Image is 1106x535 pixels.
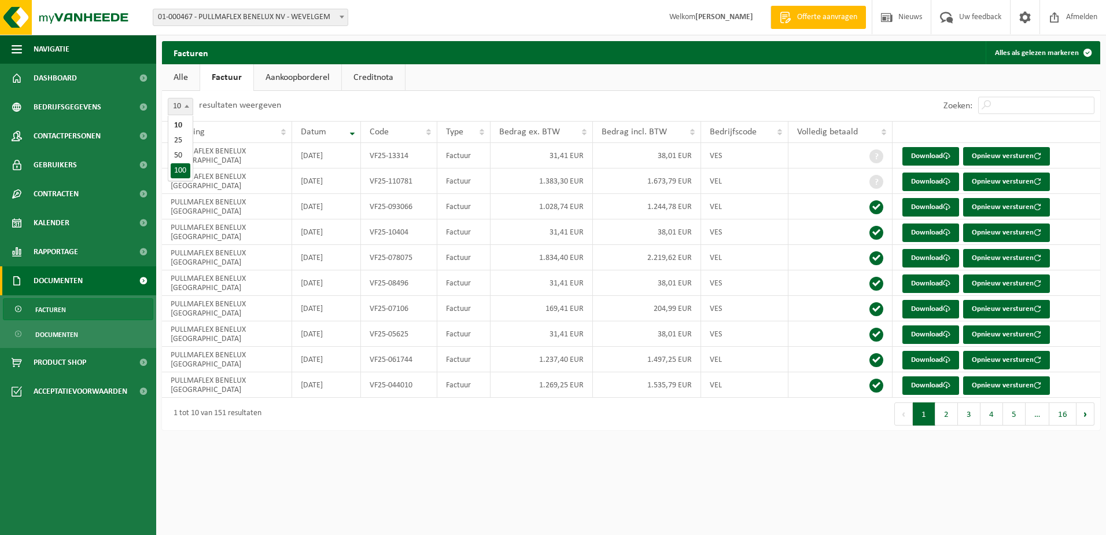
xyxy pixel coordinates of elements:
td: VF25-061744 [361,347,437,372]
td: 1.237,40 EUR [491,347,593,372]
td: VF25-10404 [361,219,437,245]
button: Next [1076,402,1094,426]
button: Opnieuw versturen [963,351,1050,369]
button: Opnieuw versturen [963,274,1050,293]
a: Download [902,325,959,344]
td: 1.244,78 EUR [593,194,701,219]
a: Download [902,173,959,191]
span: Acceptatievoorwaarden [34,377,127,406]
td: Factuur [437,194,491,219]
td: 169,41 EUR [491,296,593,321]
button: Opnieuw versturen [963,173,1050,191]
button: Opnieuw versturen [963,147,1050,166]
span: Bedrijfsgegevens [34,93,101,122]
button: Opnieuw versturen [963,249,1050,267]
td: Factuur [437,321,491,347]
td: [DATE] [292,168,362,194]
td: [DATE] [292,296,362,321]
span: Gebruikers [34,151,77,179]
button: 16 [1049,402,1076,426]
li: 25 [171,133,190,148]
span: Dashboard [34,64,77,93]
td: VEL [701,168,788,194]
button: Opnieuw versturen [963,376,1050,395]
td: Factuur [437,270,491,296]
button: Opnieuw versturen [963,300,1050,318]
td: VES [701,219,788,245]
a: Aankoopborderel [254,64,341,91]
td: Factuur [437,296,491,321]
td: VF25-07106 [361,296,437,321]
td: Factuur [437,168,491,194]
span: Volledig betaald [797,127,858,137]
td: VF25-13314 [361,143,437,168]
td: VF25-05625 [361,321,437,347]
a: Creditnota [342,64,405,91]
button: Opnieuw versturen [963,198,1050,217]
button: 4 [980,402,1003,426]
li: 10 [171,118,190,133]
td: Factuur [437,143,491,168]
a: Download [902,249,959,267]
td: PULLMAFLEX BENELUX [GEOGRAPHIC_DATA] [162,143,292,168]
button: 2 [935,402,958,426]
td: Factuur [437,245,491,270]
td: Factuur [437,219,491,245]
span: 01-000467 - PULLMAFLEX BENELUX NV - WEVELGEM [153,9,348,26]
td: VF25-044010 [361,372,437,398]
button: Opnieuw versturen [963,223,1050,242]
a: Download [902,274,959,293]
strong: [PERSON_NAME] [695,13,753,21]
td: 1.673,79 EUR [593,168,701,194]
span: Bedrag incl. BTW [602,127,667,137]
h2: Facturen [162,41,220,64]
a: Download [902,351,959,369]
td: PULLMAFLEX BENELUX [GEOGRAPHIC_DATA] [162,347,292,372]
span: 10 [168,98,193,115]
button: Previous [894,402,913,426]
td: PULLMAFLEX BENELUX [GEOGRAPHIC_DATA] [162,168,292,194]
span: 01-000467 - PULLMAFLEX BENELUX NV - WEVELGEM [153,9,348,25]
span: Offerte aanvragen [794,12,860,23]
a: Download [902,300,959,318]
td: 31,41 EUR [491,219,593,245]
span: Product Shop [34,348,86,377]
td: PULLMAFLEX BENELUX [GEOGRAPHIC_DATA] [162,372,292,398]
td: Factuur [437,347,491,372]
li: 100 [171,163,190,178]
a: Factuur [200,64,253,91]
td: [DATE] [292,245,362,270]
td: PULLMAFLEX BENELUX [GEOGRAPHIC_DATA] [162,296,292,321]
td: 38,01 EUR [593,270,701,296]
td: VF25-110781 [361,168,437,194]
label: resultaten weergeven [199,101,281,110]
td: [DATE] [292,143,362,168]
td: VEL [701,194,788,219]
td: [DATE] [292,372,362,398]
td: 1.497,25 EUR [593,347,701,372]
td: 1.535,79 EUR [593,372,701,398]
td: 31,41 EUR [491,143,593,168]
td: 1.383,30 EUR [491,168,593,194]
td: PULLMAFLEX BENELUX [GEOGRAPHIC_DATA] [162,194,292,219]
label: Zoeken: [943,101,972,111]
td: 204,99 EUR [593,296,701,321]
a: Download [902,376,959,395]
a: Download [902,198,959,217]
span: Navigatie [34,35,69,64]
a: Download [902,223,959,242]
td: PULLMAFLEX BENELUX [GEOGRAPHIC_DATA] [162,245,292,270]
a: Offerte aanvragen [770,6,866,29]
td: 38,01 EUR [593,219,701,245]
button: 5 [1003,402,1026,426]
a: Facturen [3,298,153,320]
span: Datum [301,127,326,137]
td: 1.834,40 EUR [491,245,593,270]
td: VEL [701,372,788,398]
td: VF25-08496 [361,270,437,296]
td: 38,01 EUR [593,321,701,347]
button: Opnieuw versturen [963,325,1050,344]
a: Alle [162,64,200,91]
button: Alles als gelezen markeren [986,41,1099,64]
